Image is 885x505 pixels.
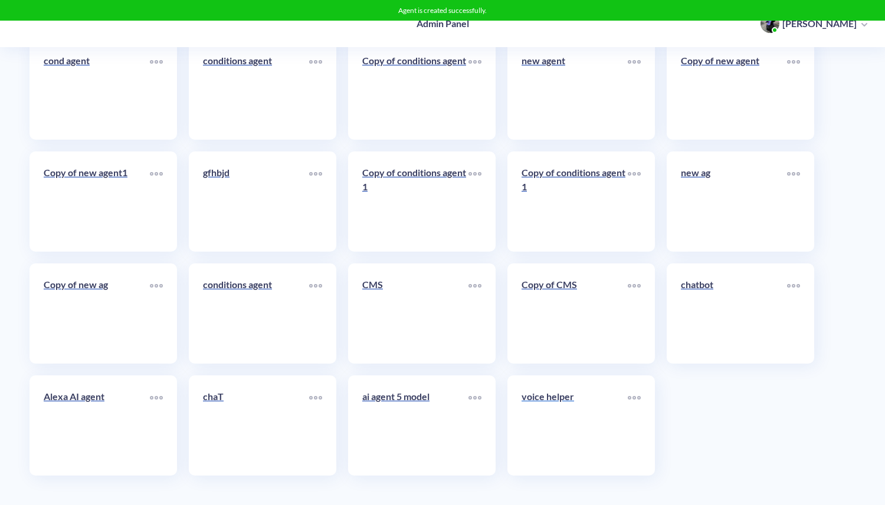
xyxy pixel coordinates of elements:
[362,166,468,237] a: Copy of conditions agent1
[522,390,628,461] a: voice helper
[681,166,787,237] a: new ag
[362,166,468,194] p: Copy of conditions agent1
[44,278,150,349] a: Copy of new ag
[362,54,468,126] a: Copy of conditions agent
[44,278,150,292] p: Copy of new ag
[417,18,469,29] h4: Admin Panel
[362,278,468,292] p: CMS
[203,166,309,180] p: gfhbjd
[362,390,468,461] a: ai agent 5 model
[398,6,487,15] span: Agent is created successfully.
[522,166,628,194] p: Copy of conditions agent1
[203,54,309,68] p: conditions agent
[44,54,150,68] p: cond agent
[681,54,787,126] a: Copy of new agent
[44,390,150,461] a: Alexa AI agent
[44,54,150,126] a: cond agent
[761,14,779,33] img: user photo
[44,166,150,180] p: Copy of new agent1
[362,278,468,349] a: CMS
[203,278,309,349] a: conditions agent
[203,166,309,237] a: gfhbjd
[203,54,309,126] a: conditions agent
[44,166,150,237] a: Copy of new agent1
[362,54,468,68] p: Copy of conditions agent
[782,17,857,30] p: [PERSON_NAME]
[522,166,628,237] a: Copy of conditions agent1
[681,278,787,292] p: chatbot
[522,278,628,349] a: Copy of CMS
[522,278,628,292] p: Copy of CMS
[362,390,468,404] p: ai agent 5 model
[681,166,787,180] p: new ag
[203,390,309,461] a: chaT
[203,278,309,292] p: conditions agent
[755,13,873,34] button: user photo[PERSON_NAME]
[203,390,309,404] p: chaT
[522,390,628,404] p: voice helper
[681,54,787,68] p: Copy of new agent
[44,390,150,404] p: Alexa AI agent
[681,278,787,349] a: chatbot
[522,54,628,126] a: new agent
[522,54,628,68] p: new agent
